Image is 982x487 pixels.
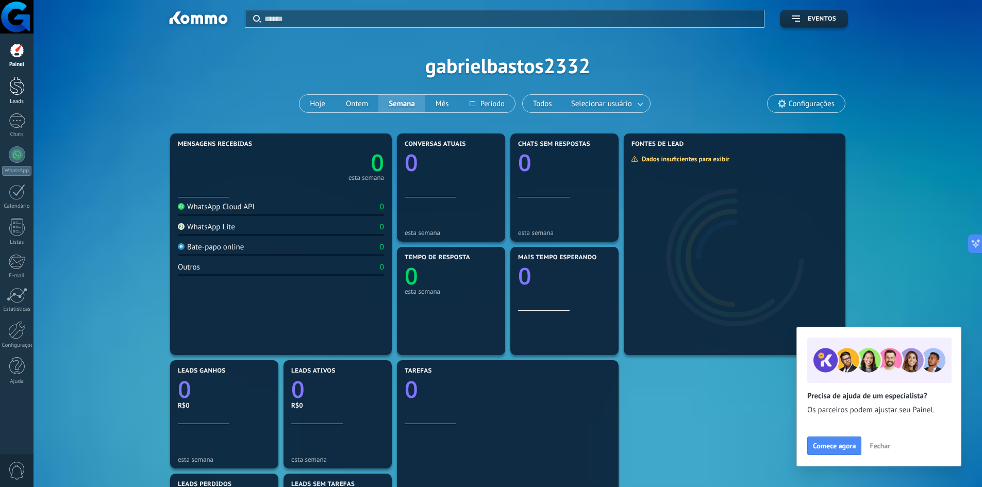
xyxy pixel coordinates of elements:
[380,222,384,232] div: 0
[780,10,848,28] button: Eventos
[2,378,32,385] div: Ajuda
[405,260,418,292] text: 0
[2,61,32,68] div: Painel
[291,367,336,375] span: Leads ativos
[459,95,515,112] button: Período
[631,141,684,148] span: Fontes de lead
[178,456,271,463] div: esta semana
[281,147,384,178] a: 0
[405,288,497,295] div: esta semana
[178,202,255,212] div: WhatsApp Cloud API
[405,254,470,261] span: Tempo de resposta
[405,141,466,148] span: Conversas atuais
[2,239,32,246] div: Listas
[178,243,185,250] img: Bate-papo online
[299,95,336,112] button: Hoje
[178,374,271,405] a: 0
[518,260,531,292] text: 0
[808,15,836,23] span: Eventos
[178,141,252,148] span: Mensagens recebidas
[870,442,890,449] span: Fechar
[2,306,32,313] div: Estatísticas
[291,374,305,405] text: 0
[178,374,191,405] text: 0
[348,175,384,180] div: esta semana
[380,262,384,272] div: 0
[178,222,235,232] div: WhatsApp Lite
[291,401,384,410] div: R$0
[2,203,32,210] div: Calendário
[813,442,856,449] span: Comece agora
[405,229,497,237] div: esta semana
[425,95,459,112] button: Mês
[178,203,185,210] img: WhatsApp Cloud API
[291,374,384,405] a: 0
[378,95,425,112] button: Semana
[569,97,634,111] span: Selecionar usuário
[789,99,835,108] span: Configurações
[291,456,384,463] div: esta semana
[2,131,32,138] div: Chats
[518,229,611,237] div: esta semana
[405,374,611,405] a: 0
[807,436,861,455] button: Comece agora
[2,98,32,105] div: Leads
[405,374,418,405] text: 0
[562,95,650,112] button: Selecionar usuário
[807,391,951,401] h2: Precisa de ajuda de um especialista?
[405,367,432,375] span: Tarefas
[178,401,271,410] div: R$0
[380,202,384,212] div: 0
[405,147,418,178] text: 0
[178,223,185,230] img: WhatsApp Lite
[518,147,531,178] text: 0
[2,342,32,349] div: Configurações
[523,95,562,112] button: Todos
[2,166,31,176] div: WhatsApp
[518,254,597,261] span: Mais tempo esperando
[371,147,384,178] text: 0
[518,141,590,148] span: Chats sem respostas
[336,95,378,112] button: Ontem
[807,405,951,415] span: Os parceiros podem ajustar seu Painel.
[178,242,244,252] div: Bate-papo online
[178,367,226,375] span: Leads ganhos
[380,242,384,252] div: 0
[2,273,32,279] div: E-mail
[631,155,737,163] div: Dados insuficientes para exibir
[865,438,895,454] button: Fechar
[178,262,200,272] div: Outros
